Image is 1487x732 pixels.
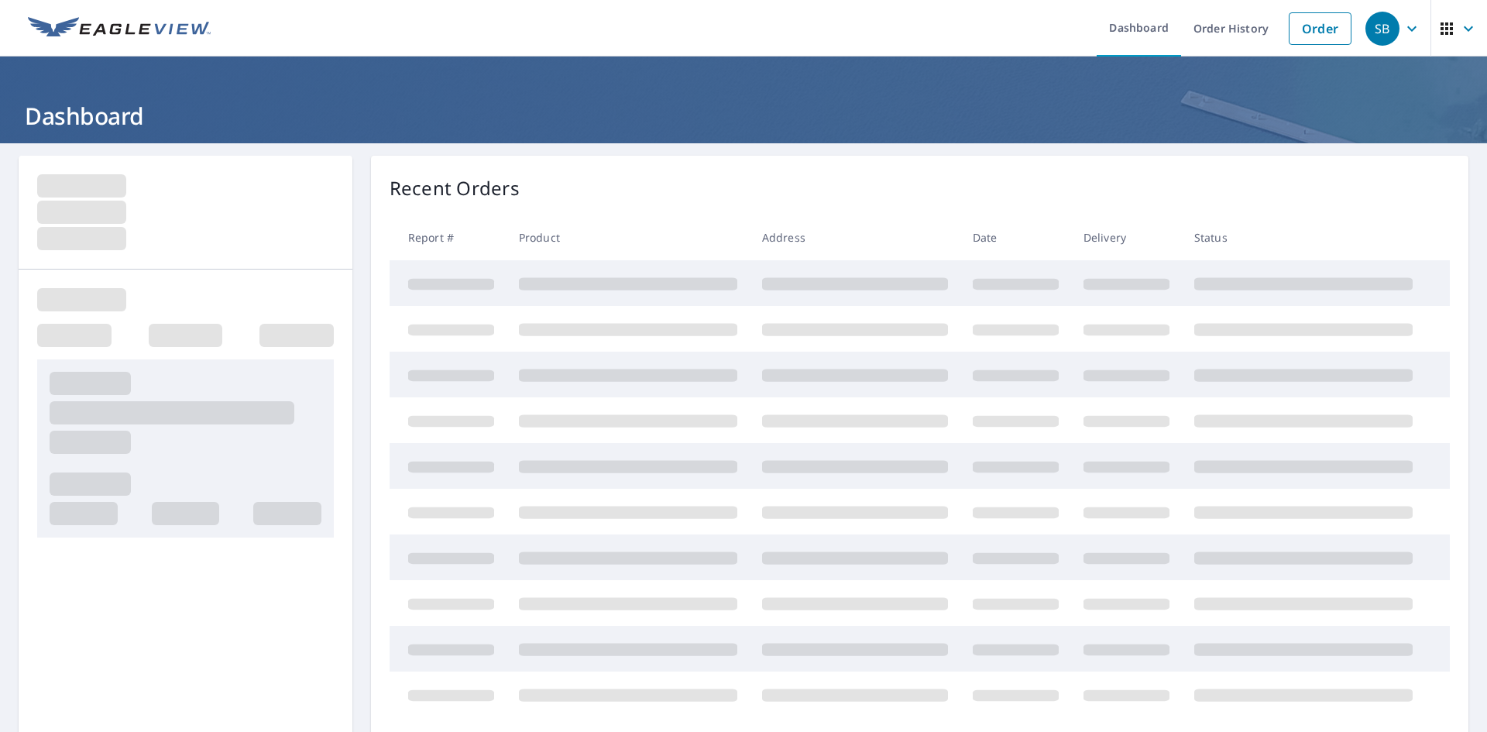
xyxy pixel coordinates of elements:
h1: Dashboard [19,100,1468,132]
p: Recent Orders [390,174,520,202]
th: Report # [390,215,507,260]
th: Delivery [1071,215,1182,260]
img: EV Logo [28,17,211,40]
th: Product [507,215,750,260]
th: Address [750,215,960,260]
div: SB [1365,12,1399,46]
a: Order [1289,12,1351,45]
th: Date [960,215,1071,260]
th: Status [1182,215,1425,260]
